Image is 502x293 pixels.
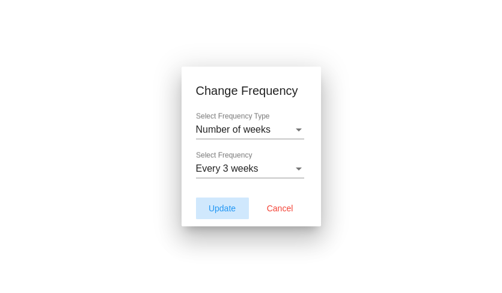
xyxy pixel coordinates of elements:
h1: Change Frequency [196,81,307,100]
span: Cancel [267,204,293,213]
span: Number of weeks [196,124,271,134]
button: Cancel [254,198,307,219]
mat-select: Select Frequency [196,163,304,174]
mat-select: Select Frequency Type [196,124,304,135]
span: Update [209,204,236,213]
button: Update [196,198,249,219]
span: Every 3 weeks [196,163,259,174]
